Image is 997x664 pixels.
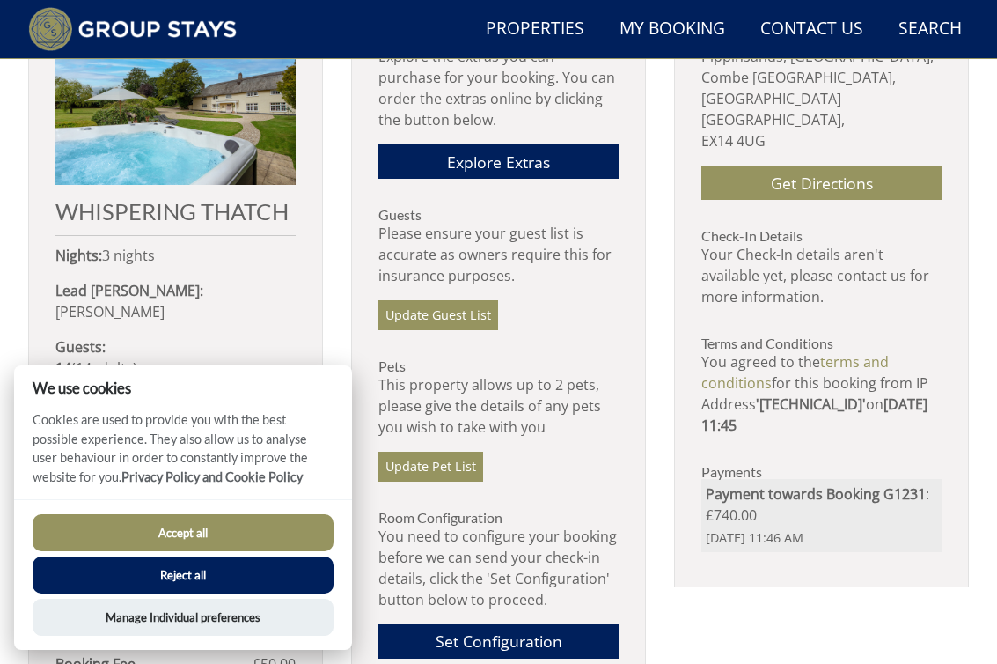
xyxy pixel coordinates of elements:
p: You agreed to the for this booking from IP Address on [701,351,942,436]
a: Update Pet List [378,452,483,482]
h3: Pets [378,358,619,374]
button: Manage Individual preferences [33,599,334,636]
span: adult [76,358,133,378]
h3: Check-In Details [701,228,942,244]
a: Set Configuration [378,624,619,659]
p: Please ensure your guest list is accurate as owners require this for insurance purposes. [378,223,619,286]
span: ( ) [55,358,137,378]
button: Reject all [33,557,334,594]
p: 3 nights [55,245,296,266]
img: Group Stays [28,7,237,51]
span: 14 [76,358,92,378]
strong: '[TECHNICAL_ID]' [756,395,866,414]
p: Cookies are used to provide you with the best possible experience. They also allow us to analyse ... [14,410,352,499]
strong: Guests: [55,337,106,357]
a: Privacy Policy and Cookie Policy [121,469,303,484]
img: An image of 'WHISPERING THATCH' [55,31,296,186]
a: Explore Extras [378,144,619,179]
p: Pippinsands, [GEOGRAPHIC_DATA], Combe [GEOGRAPHIC_DATA], [GEOGRAPHIC_DATA] [GEOGRAPHIC_DATA], EX1... [701,46,942,151]
strong: Payment towards Booking G1231 [706,484,926,504]
p: You need to configure your booking before we can send your check-in details, click the 'Set Confi... [378,526,619,610]
p: Explore the extras you can purchase for your booking. You can order the extras online by clicking... [378,46,619,130]
h3: Room Configuration [378,510,619,526]
button: Accept all [33,514,334,551]
strong: Lead [PERSON_NAME]: [55,281,203,300]
span: [DATE] 11:46 AM [706,528,937,548]
h2: We use cookies [14,380,352,396]
h3: Payments [701,464,942,480]
span: [PERSON_NAME] [55,302,165,321]
h3: Guests [378,207,619,223]
p: Your Check-In details aren't available yet, please contact us for more information. [701,244,942,307]
strong: Nights: [55,246,102,265]
a: WHISPERING THATCH [55,31,296,225]
a: Search [891,10,969,49]
a: Properties [479,10,591,49]
li: : £740.00 [701,479,942,552]
strong: [DATE] 11:45 [701,395,927,435]
a: Update Guest List [378,300,498,330]
span: s [126,358,133,378]
p: This property allows up to 2 pets, please give the details of any pets you wish to take with you [378,374,619,438]
a: Get Directions [701,166,942,200]
h3: Terms and Conditions [701,336,942,351]
a: Contact Us [753,10,870,49]
h2: WHISPERING THATCH [55,199,296,224]
a: terms and conditions [701,352,889,393]
strong: 14 [55,358,71,378]
a: My Booking [612,10,732,49]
